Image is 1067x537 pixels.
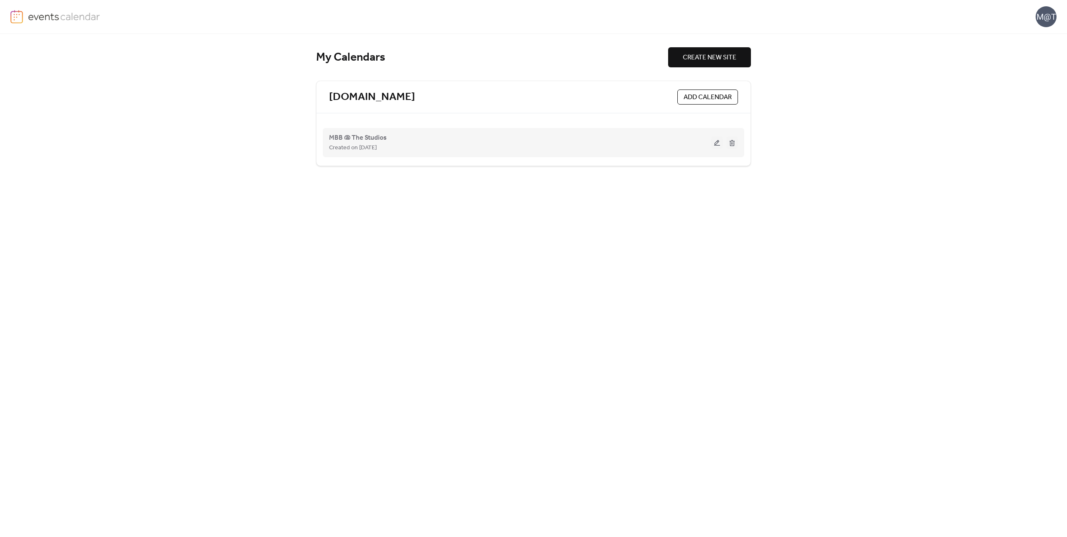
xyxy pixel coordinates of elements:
[329,133,387,143] span: MBB @ The Studios
[1036,6,1057,27] div: M@T
[683,53,736,63] span: CREATE NEW SITE
[684,92,732,102] span: ADD CALENDAR
[28,10,100,23] img: logo-type
[668,47,751,67] button: CREATE NEW SITE
[329,90,415,104] a: [DOMAIN_NAME]
[677,89,738,105] button: ADD CALENDAR
[329,143,377,153] span: Created on [DATE]
[10,10,23,23] img: logo
[316,50,668,65] div: My Calendars
[329,136,387,140] a: MBB @ The Studios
